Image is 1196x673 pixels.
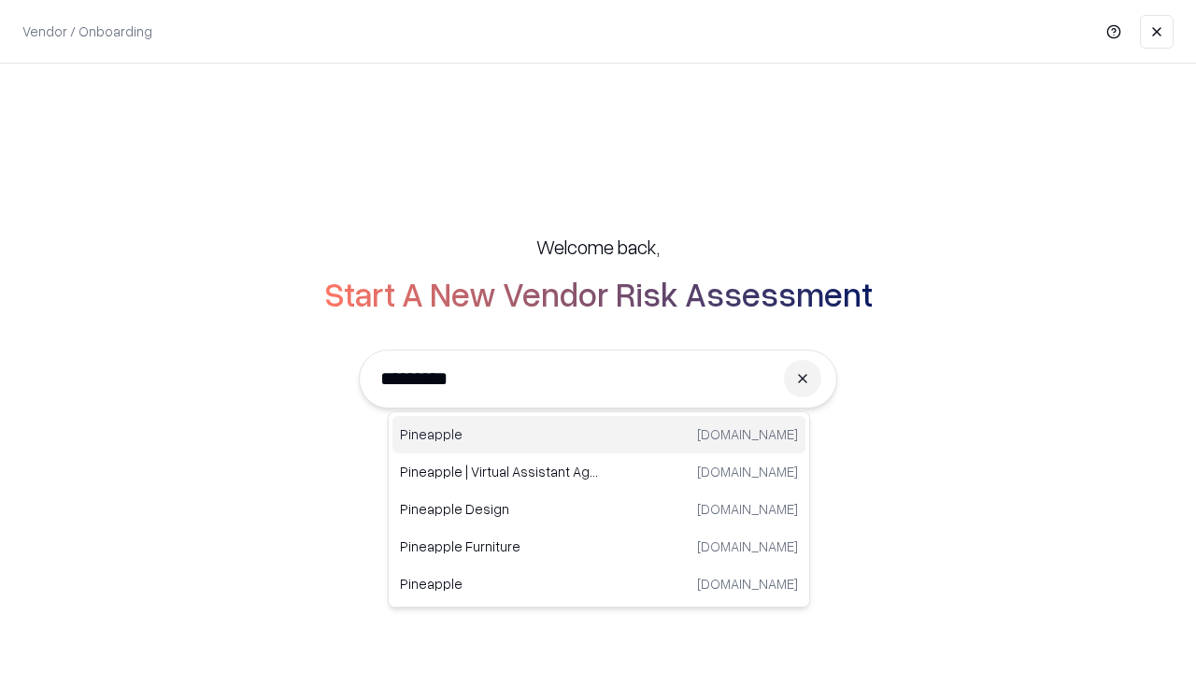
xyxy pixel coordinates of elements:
p: [DOMAIN_NAME] [697,424,798,444]
p: [DOMAIN_NAME] [697,537,798,556]
p: [DOMAIN_NAME] [697,499,798,519]
p: Pineapple Design [400,499,599,519]
p: Pineapple [400,574,599,594]
div: Suggestions [388,411,810,608]
p: Pineapple | Virtual Assistant Agency [400,462,599,481]
h2: Start A New Vendor Risk Assessment [324,275,873,312]
p: Pineapple [400,424,599,444]
p: Vendor / Onboarding [22,21,152,41]
p: [DOMAIN_NAME] [697,462,798,481]
h5: Welcome back, [536,234,660,260]
p: [DOMAIN_NAME] [697,574,798,594]
p: Pineapple Furniture [400,537,599,556]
